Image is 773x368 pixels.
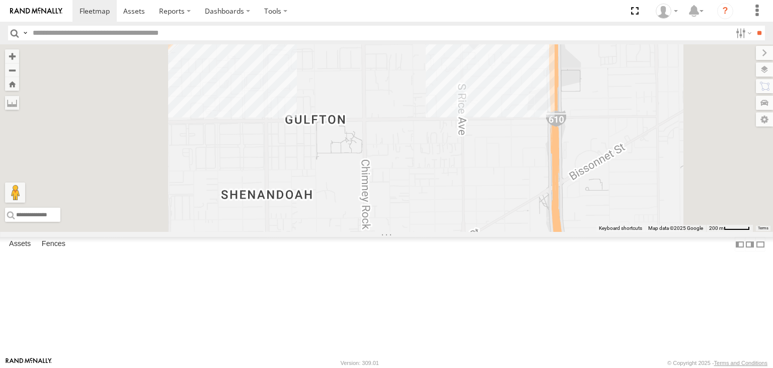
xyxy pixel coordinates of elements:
span: 200 m [709,225,724,231]
label: Dock Summary Table to the Left [735,237,745,252]
button: Keyboard shortcuts [599,225,642,232]
label: Assets [4,237,36,252]
button: Zoom out [5,63,19,77]
span: Map data ©2025 Google [648,225,703,231]
div: Version: 309.01 [341,360,379,366]
label: Search Filter Options [732,26,753,40]
label: Search Query [21,26,29,40]
a: Terms and Conditions [714,360,767,366]
button: Zoom in [5,49,19,63]
button: Map Scale: 200 m per 48 pixels [706,225,753,232]
button: Zoom Home [5,77,19,91]
img: rand-logo.svg [10,8,62,15]
div: © Copyright 2025 - [667,360,767,366]
div: Sonny Corpus [652,4,681,19]
label: Map Settings [756,112,773,127]
a: Visit our Website [6,358,52,368]
label: Fences [37,237,70,252]
label: Measure [5,96,19,110]
i: ? [717,3,733,19]
label: Dock Summary Table to the Right [745,237,755,252]
button: Drag Pegman onto the map to open Street View [5,182,25,203]
a: Terms (opens in new tab) [758,226,768,230]
label: Hide Summary Table [755,237,765,252]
